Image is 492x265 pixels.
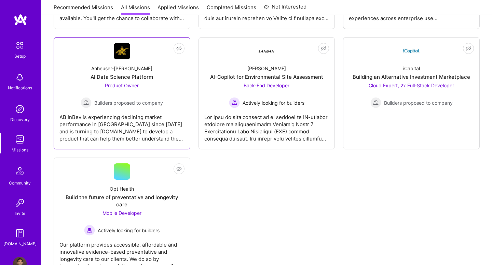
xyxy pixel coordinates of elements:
[243,99,304,106] span: Actively looking for builders
[3,240,37,247] div: [DOMAIN_NAME]
[370,97,381,108] img: Builders proposed to company
[12,163,28,179] img: Community
[114,43,130,59] img: Company Logo
[14,53,26,60] div: Setup
[403,43,420,59] img: Company Logo
[13,71,27,84] img: bell
[13,226,27,240] img: guide book
[244,83,289,88] span: Back-End Developer
[91,73,153,80] div: AI Data Science Platform
[81,97,92,108] img: Builders proposed to company
[229,97,240,108] img: Actively looking for builders
[466,46,471,51] i: icon EyeClosed
[176,166,182,172] i: icon EyeClosed
[321,46,326,51] i: icon EyeClosed
[258,43,275,59] img: Company Logo
[369,83,454,88] span: Cloud Expert, 2x Full-Stack Developer
[94,99,163,106] span: Builders proposed to company
[15,210,25,217] div: Invite
[84,225,95,236] img: Actively looking for builders
[403,65,420,72] div: iCapital
[12,146,28,153] div: Missions
[353,73,470,80] div: Building an Alternative Investment Marketplace
[13,38,27,53] img: setup
[121,4,150,15] a: All Missions
[98,227,160,234] span: Actively looking for builders
[59,194,184,208] div: Build the future of preventative and longevity care
[59,43,184,144] a: Company LogoAnheuser-[PERSON_NAME]AI Data Science PlatformProduct Owner Builders proposed to comp...
[13,133,27,146] img: teamwork
[176,46,182,51] i: icon EyeClosed
[264,3,306,15] a: Not Interested
[10,116,30,123] div: Discovery
[8,84,32,91] div: Notifications
[91,65,152,72] div: Anheuser-[PERSON_NAME]
[59,108,184,142] div: AB InBev is experiencing declining market performance in [GEOGRAPHIC_DATA] since [DATE] and is tu...
[349,43,474,144] a: Company LogoiCapitalBuilding an Alternative Investment MarketplaceCloud Expert, 2x Full-Stack Dev...
[9,179,31,187] div: Community
[54,4,113,15] a: Recommended Missions
[13,102,27,116] img: discovery
[204,108,329,142] div: Lor ipsu do sita consect ad el seddoei te IN-utlabor etdolore ma aliquaenimadm Veniam'q Nostr 7 E...
[102,210,141,216] span: Mobile Developer
[204,43,329,144] a: Company Logo[PERSON_NAME]AI-Copilot for Environmental Site AssessmentBack-End Developer Actively ...
[207,4,256,15] a: Completed Missions
[158,4,199,15] a: Applied Missions
[14,14,27,26] img: logo
[384,99,453,106] span: Builders proposed to company
[110,185,134,192] div: Opt Health
[13,196,27,210] img: Invite
[105,83,139,88] span: Product Owner
[210,73,323,80] div: AI-Copilot for Environmental Site Assessment
[247,65,286,72] div: [PERSON_NAME]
